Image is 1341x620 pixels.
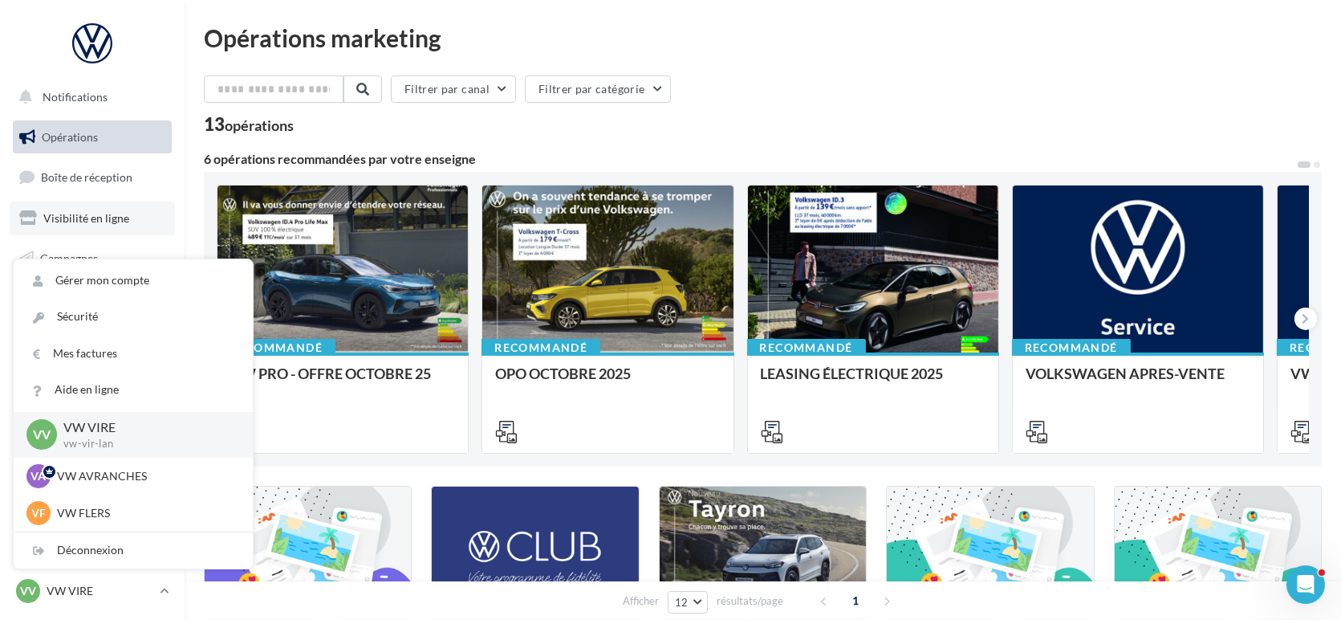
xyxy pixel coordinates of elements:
[14,372,253,408] a: Aide en ligne
[14,263,253,299] a: Gérer mon compte
[10,281,175,315] a: Contacts
[10,80,169,114] button: Notifications
[10,120,175,154] a: Opérations
[10,160,175,194] a: Boîte de réception
[14,532,253,569] div: Déconnexion
[10,202,175,235] a: Visibilité en ligne
[31,505,46,521] span: VF
[14,299,253,335] a: Sécurité
[10,455,175,502] a: Campagnes DataOnDemand
[204,116,294,133] div: 13
[13,576,172,606] a: VV VW VIRE
[204,26,1322,50] div: Opérations marketing
[668,591,709,614] button: 12
[43,90,108,104] span: Notifications
[204,153,1296,165] div: 6 opérations recommandées par votre enseigne
[33,426,51,444] span: VV
[10,242,175,275] a: Campagnes
[42,130,98,144] span: Opérations
[623,593,659,609] span: Afficher
[10,361,175,395] a: Calendrier
[57,468,234,484] p: VW AVRANCHES
[10,401,175,448] a: PLV et print personnalisable
[391,75,516,103] button: Filtrer par canal
[57,505,234,521] p: VW FLERS
[40,251,98,264] span: Campagnes
[717,593,783,609] span: résultats/page
[1026,365,1250,398] div: VOLKSWAGEN APRES-VENTE
[63,418,227,437] p: VW VIRE
[225,118,294,133] div: opérations
[495,365,720,398] div: OPO OCTOBRE 2025
[217,339,335,357] div: Recommandé
[1286,565,1325,604] iframe: Intercom live chat
[747,339,866,357] div: Recommandé
[761,365,985,398] div: LEASING ÉLECTRIQUE 2025
[675,596,689,609] span: 12
[482,339,600,357] div: Recommandé
[230,365,455,398] div: VW PRO - OFFRE OCTOBRE 25
[1012,339,1131,357] div: Recommandé
[63,437,227,451] p: vw-vir-lan
[31,468,47,484] span: VA
[843,588,868,614] span: 1
[14,336,253,372] a: Mes factures
[47,583,153,599] p: VW VIRE
[10,321,175,355] a: Médiathèque
[41,170,132,184] span: Boîte de réception
[43,211,129,225] span: Visibilité en ligne
[525,75,671,103] button: Filtrer par catégorie
[20,583,36,599] span: VV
